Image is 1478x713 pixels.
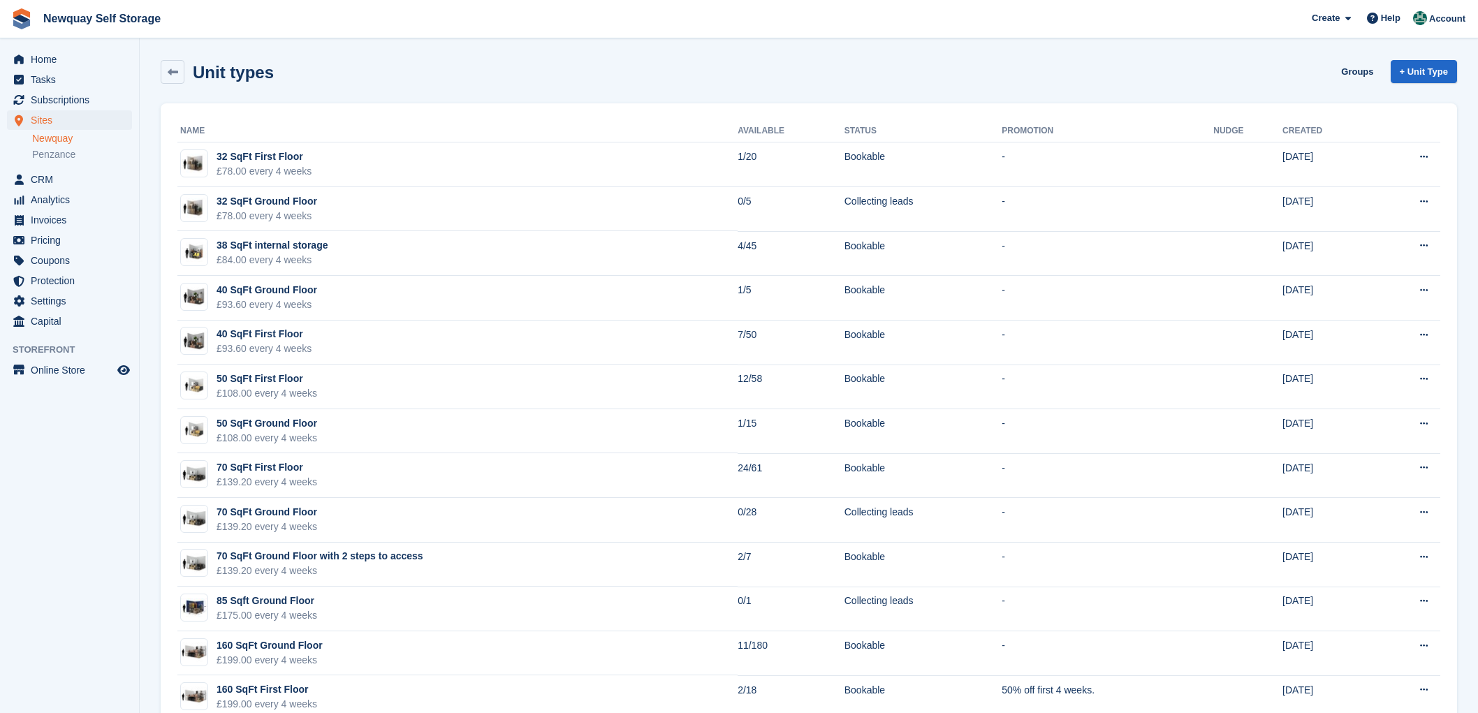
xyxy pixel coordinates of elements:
th: Name [177,120,738,142]
td: - [1002,587,1213,631]
img: 35-sqft-unit%20(1).jpg [181,242,207,263]
td: 1/5 [738,276,844,321]
a: Preview store [115,362,132,378]
a: menu [7,311,132,331]
a: menu [7,291,132,311]
span: Invoices [31,210,115,230]
a: menu [7,230,132,250]
img: 40-sqft-unit.jpg [181,331,207,351]
img: 50-sqft-unit.jpg [181,420,207,440]
span: CRM [31,170,115,189]
td: Bookable [844,631,1002,676]
span: Pricing [31,230,115,250]
td: Collecting leads [844,587,1002,631]
div: 32 SqFt Ground Floor [217,194,317,209]
a: menu [7,360,132,380]
td: - [1002,276,1213,321]
div: 70 SqFt Ground Floor with 2 steps to access [217,549,423,564]
td: - [1002,365,1213,409]
td: - [1002,231,1213,276]
td: - [1002,631,1213,676]
a: menu [7,90,132,110]
td: - [1002,498,1213,543]
div: 85 Sqft Ground Floor [217,594,317,608]
span: Create [1312,11,1340,25]
td: Bookable [844,142,1002,187]
span: Protection [31,271,115,291]
img: 32-sqft-unit.jpg [181,154,207,174]
span: Capital [31,311,115,331]
span: Account [1429,12,1465,26]
div: £108.00 every 4 weeks [217,386,317,401]
td: 11/180 [738,631,844,676]
a: menu [7,271,132,291]
td: Bookable [844,365,1002,409]
img: stora-icon-8386f47178a22dfd0bd8f6a31ec36ba5ce8667c1dd55bd0f319d3a0aa187defe.svg [11,8,32,29]
td: [DATE] [1282,409,1373,454]
img: 75-sqft-unit.jpg [181,508,207,529]
td: Bookable [844,321,1002,365]
td: 2/7 [738,543,844,587]
td: [DATE] [1282,498,1373,543]
span: Subscriptions [31,90,115,110]
div: £199.00 every 4 weeks [217,653,323,668]
td: - [1002,142,1213,187]
td: 1/20 [738,142,844,187]
img: 32-sqft-unit%20(1).jpg [181,198,207,218]
td: [DATE] [1282,631,1373,676]
div: 160 SqFt First Floor [217,682,317,697]
td: - [1002,187,1213,232]
span: Online Store [31,360,115,380]
td: [DATE] [1282,321,1373,365]
div: 160 SqFt Ground Floor [217,638,323,653]
td: 0/1 [738,587,844,631]
td: - [1002,409,1213,454]
td: Collecting leads [844,498,1002,543]
span: Analytics [31,190,115,210]
div: £78.00 every 4 weeks [217,209,317,223]
div: £93.60 every 4 weeks [217,297,317,312]
a: menu [7,251,132,270]
td: [DATE] [1282,587,1373,631]
td: Bookable [844,276,1002,321]
div: 70 SqFt First Floor [217,460,317,475]
div: 70 SqFt Ground Floor [217,505,317,520]
img: 80-sqft-container%20(1).jpg [181,598,207,618]
th: Available [738,120,844,142]
div: £199.00 every 4 weeks [217,697,317,712]
th: Nudge [1213,120,1282,142]
img: 40-sqft-unit.jpg [181,287,207,307]
a: menu [7,110,132,130]
div: £78.00 every 4 weeks [217,164,312,179]
div: 40 SqFt Ground Floor [217,283,317,297]
span: Help [1381,11,1400,25]
td: [DATE] [1282,543,1373,587]
h2: Unit types [193,63,274,82]
a: + Unit Type [1391,60,1457,83]
a: menu [7,70,132,89]
td: - [1002,453,1213,498]
span: Sites [31,110,115,130]
td: [DATE] [1282,187,1373,232]
img: JON [1413,11,1427,25]
div: £139.20 every 4 weeks [217,520,317,534]
td: - [1002,543,1213,587]
td: [DATE] [1282,453,1373,498]
td: Bookable [844,409,1002,454]
span: Home [31,50,115,69]
a: menu [7,50,132,69]
td: 7/50 [738,321,844,365]
td: [DATE] [1282,231,1373,276]
th: Promotion [1002,120,1213,142]
a: Newquay [32,132,132,145]
a: Groups [1336,60,1379,83]
div: 50 SqFt First Floor [217,372,317,386]
span: Settings [31,291,115,311]
span: Tasks [31,70,115,89]
img: 50-sqft-unit.jpg [181,376,207,396]
td: - [1002,321,1213,365]
td: [DATE] [1282,276,1373,321]
a: Newquay Self Storage [38,7,166,30]
div: £84.00 every 4 weeks [217,253,328,267]
div: £139.20 every 4 weeks [217,564,423,578]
